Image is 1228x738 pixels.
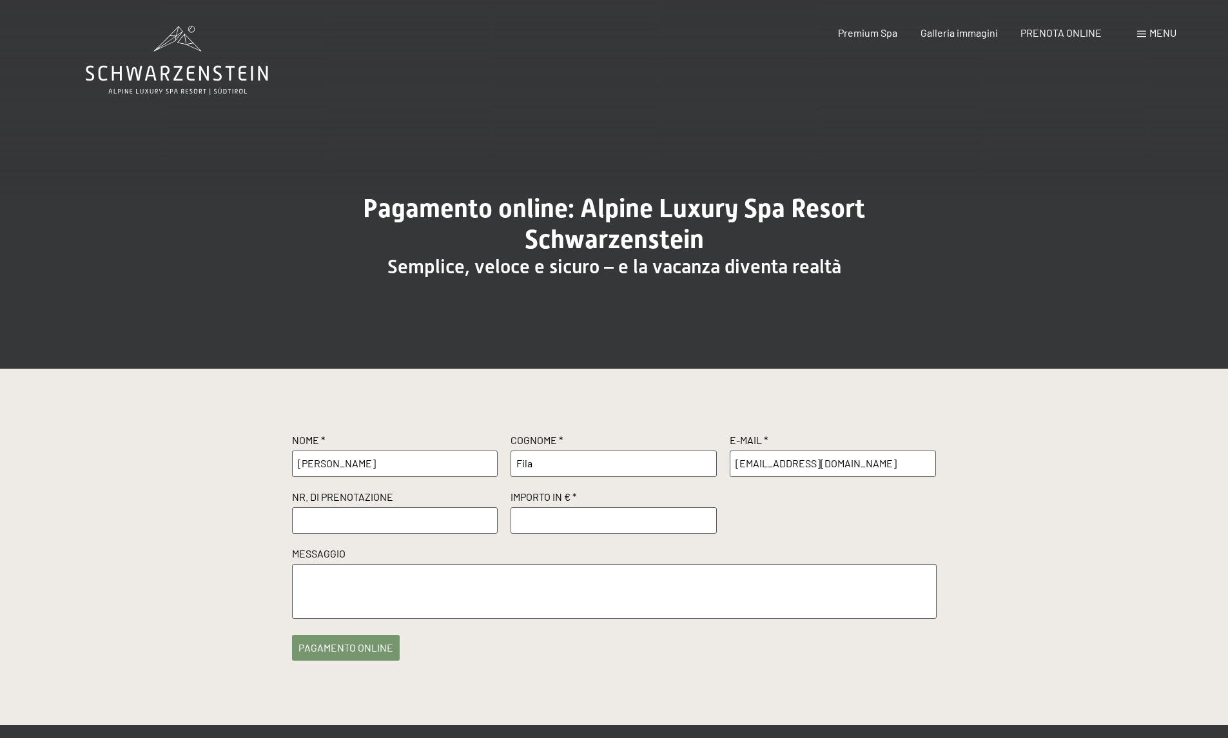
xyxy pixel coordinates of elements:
[292,547,937,564] label: Messaggio
[730,433,936,451] label: E-Mail *
[921,26,998,39] a: Galleria immagini
[363,193,865,255] span: Pagamento online: Alpine Luxury Spa Resort Schwarzenstein
[292,490,498,507] label: Nr. di prenotazione
[1020,26,1102,39] a: PRENOTA ONLINE
[838,26,897,39] a: Premium Spa
[292,433,498,451] label: Nome *
[387,255,841,278] span: Semplice, veloce e sicuro – e la vacanza diventa realtà
[511,433,717,451] label: Cognome *
[1149,26,1176,39] span: Menu
[292,635,400,661] button: pagamento online
[511,490,717,507] label: Importo in € *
